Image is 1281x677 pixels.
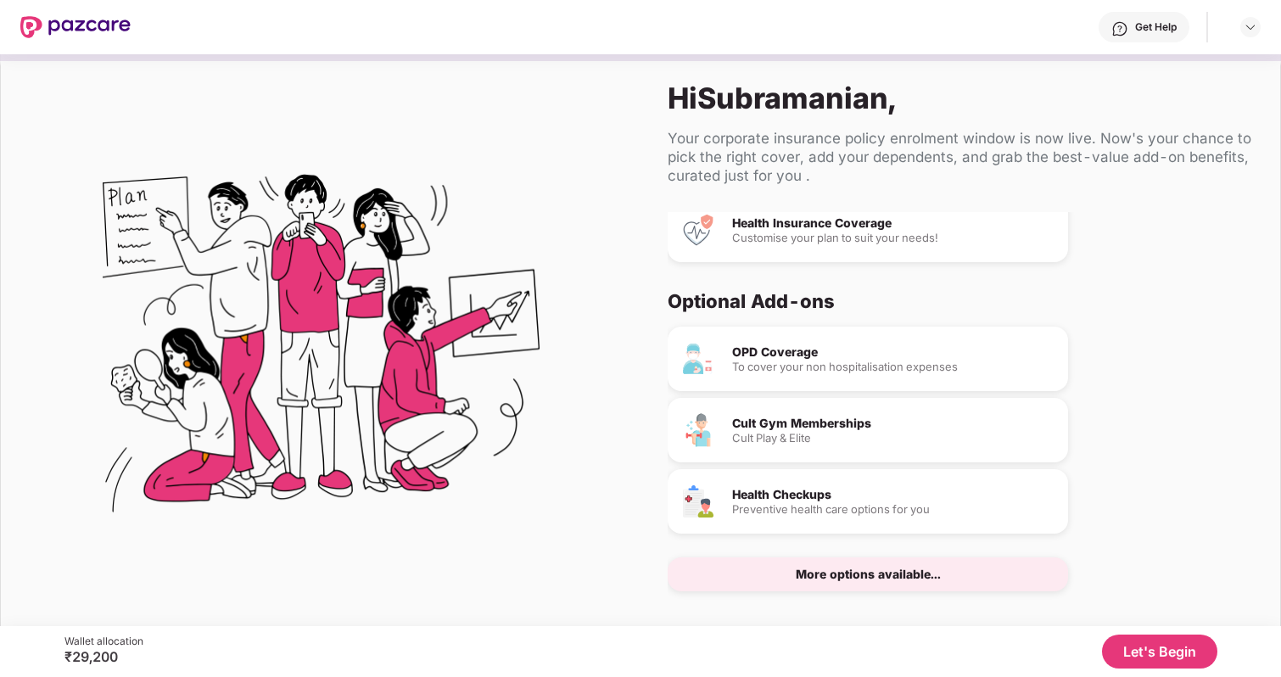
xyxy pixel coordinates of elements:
[64,635,143,648] div: Wallet allocation
[668,129,1253,185] div: Your corporate insurance policy enrolment window is now live. Now's your chance to pick the right...
[1102,635,1217,669] button: Let's Begin
[732,232,1054,243] div: Customise your plan to suit your needs!
[64,648,143,665] div: ₹29,200
[668,289,1239,313] div: Optional Add-ons
[20,16,131,38] img: New Pazcare Logo
[1111,20,1128,37] img: svg+xml;base64,PHN2ZyBpZD0iSGVscC0zMngzMiIgeG1sbnM9Imh0dHA6Ly93d3cudzMub3JnLzIwMDAvc3ZnIiB3aWR0aD...
[681,342,715,376] img: OPD Coverage
[796,568,941,580] div: More options available...
[681,213,715,247] img: Health Insurance Coverage
[732,361,1054,372] div: To cover your non hospitalisation expenses
[732,217,1054,229] div: Health Insurance Coverage
[1135,20,1177,34] div: Get Help
[732,346,1054,358] div: OPD Coverage
[732,433,1054,444] div: Cult Play & Elite
[103,131,540,568] img: Flex Benefits Illustration
[732,489,1054,501] div: Health Checkups
[1244,20,1257,34] img: svg+xml;base64,PHN2ZyBpZD0iRHJvcGRvd24tMzJ4MzIiIHhtbG5zPSJodHRwOi8vd3d3LnczLm9yZy8yMDAwL3N2ZyIgd2...
[668,81,1253,115] div: Hi Subramanian ,
[732,417,1054,429] div: Cult Gym Memberships
[732,504,1054,515] div: Preventive health care options for you
[681,413,715,447] img: Cult Gym Memberships
[681,484,715,518] img: Health Checkups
